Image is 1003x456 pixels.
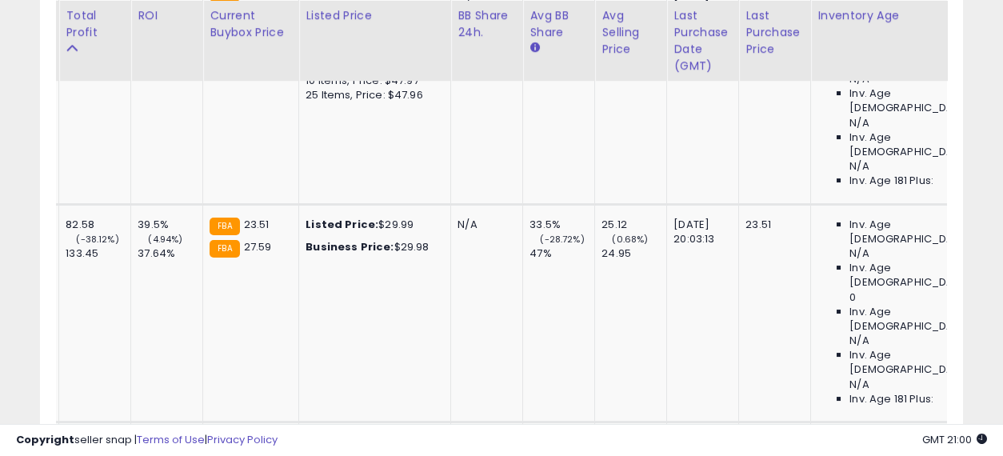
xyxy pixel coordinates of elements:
[529,246,594,261] div: 47%
[849,130,996,159] span: Inv. Age [DEMOGRAPHIC_DATA]-180:
[673,7,732,74] div: Last Purchase Date (GMT)
[138,218,202,232] div: 39.5%
[306,239,394,254] b: Business Price:
[16,433,278,448] div: seller snap | |
[306,240,438,254] div: $29.98
[138,246,202,261] div: 37.64%
[210,240,239,258] small: FBA
[207,432,278,447] a: Privacy Policy
[306,218,438,232] div: $29.99
[458,218,510,232] div: N/A
[540,233,584,246] small: (-28.72%)
[849,334,869,348] span: N/A
[138,7,196,24] div: ROI
[849,261,996,290] span: Inv. Age [DEMOGRAPHIC_DATA]:
[529,218,594,232] div: 33.5%
[849,116,869,130] span: N/A
[601,246,666,261] div: 24.95
[148,233,182,246] small: (4.94%)
[210,218,239,235] small: FBA
[849,348,996,377] span: Inv. Age [DEMOGRAPHIC_DATA]-180:
[849,305,996,334] span: Inv. Age [DEMOGRAPHIC_DATA]:
[817,7,1001,24] div: Inventory Age
[16,432,74,447] strong: Copyright
[922,432,987,447] span: 2025-10-6 21:00 GMT
[849,246,869,261] span: N/A
[745,218,798,232] div: 23.51
[66,218,130,232] div: 82.58
[306,88,438,102] div: 25 Items, Price: $47.96
[529,7,588,41] div: Avg BB Share
[745,7,804,58] div: Last Purchase Price
[601,218,666,232] div: 25.12
[210,7,292,41] div: Current Buybox Price
[849,218,996,246] span: Inv. Age [DEMOGRAPHIC_DATA]:
[306,7,444,24] div: Listed Price
[244,217,270,232] span: 23.51
[66,246,130,261] div: 133.45
[306,217,378,232] b: Listed Price:
[458,7,516,41] div: BB Share 24h.
[601,7,660,58] div: Avg Selling Price
[244,239,272,254] span: 27.59
[612,233,648,246] small: (0.68%)
[849,378,869,392] span: N/A
[137,432,205,447] a: Terms of Use
[849,174,933,188] span: Inv. Age 181 Plus:
[849,159,869,174] span: N/A
[66,7,124,41] div: Total Profit
[849,290,856,305] span: 0
[673,218,726,246] div: [DATE] 20:03:13
[849,392,933,406] span: Inv. Age 181 Plus:
[529,41,539,55] small: Avg BB Share.
[76,233,118,246] small: (-38.12%)
[849,86,996,115] span: Inv. Age [DEMOGRAPHIC_DATA]:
